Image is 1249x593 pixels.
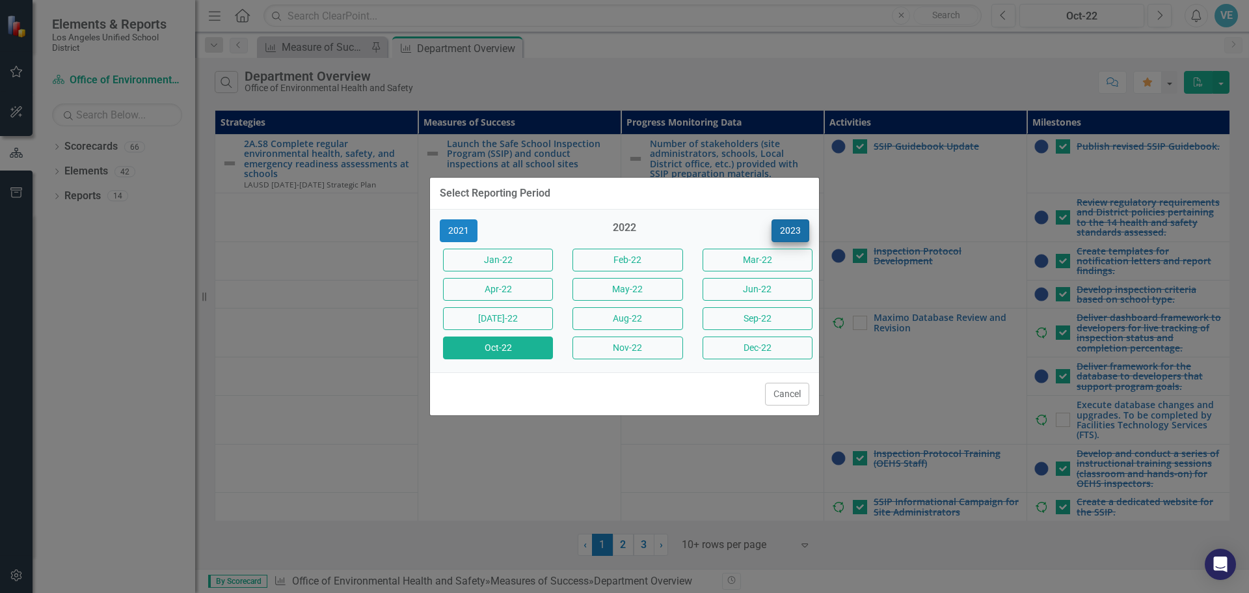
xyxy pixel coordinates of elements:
[703,249,813,271] button: Mar-22
[703,337,813,359] button: Dec-22
[772,219,809,242] button: 2023
[440,219,477,242] button: 2021
[572,337,682,359] button: Nov-22
[765,383,809,406] button: Cancel
[569,221,679,242] div: 2022
[703,278,813,301] button: Jun-22
[703,307,813,330] button: Sep-22
[572,278,682,301] button: May-22
[440,187,550,199] div: Select Reporting Period
[1205,549,1236,580] div: Open Intercom Messenger
[443,337,553,359] button: Oct-22
[572,249,682,271] button: Feb-22
[572,307,682,330] button: Aug-22
[443,307,553,330] button: [DATE]-22
[443,278,553,301] button: Apr-22
[443,249,553,271] button: Jan-22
